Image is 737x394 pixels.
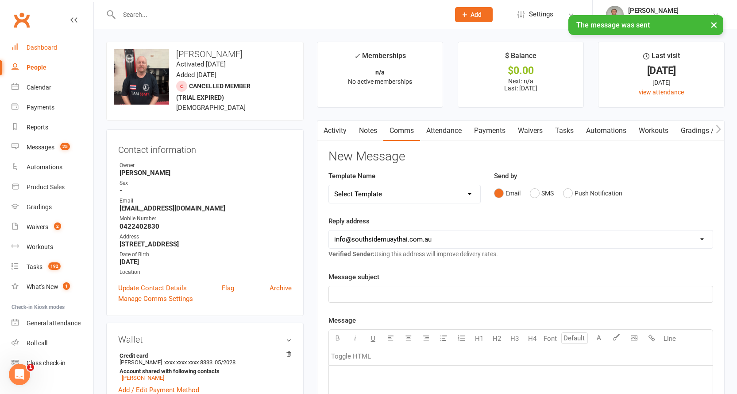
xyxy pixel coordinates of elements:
[606,6,624,23] img: thumb_image1524148262.png
[27,243,53,250] div: Workouts
[354,50,406,66] div: Memberships
[606,78,716,87] div: [DATE]
[12,177,93,197] a: Product Sales
[12,58,93,78] a: People
[176,60,226,68] time: Activated [DATE]
[643,50,680,66] div: Last visit
[639,89,684,96] a: view attendance
[27,283,58,290] div: What's New
[176,82,251,101] span: Cancelled member (trial expired)
[120,240,292,248] strong: [STREET_ADDRESS]
[471,330,488,347] button: H1
[628,15,712,23] div: Southside Muay Thai & Fitness
[120,352,287,359] strong: Credit card
[27,64,46,71] div: People
[466,78,576,92] p: Next: n/a Last: [DATE]
[471,11,482,18] span: Add
[466,66,576,75] div: $0.00
[328,250,498,257] span: Using this address will improve delivery rates.
[120,368,287,374] strong: Account shared with following contacts
[27,124,48,131] div: Reports
[541,330,559,347] button: Font
[27,164,62,171] div: Automations
[328,216,370,226] label: Reply address
[328,315,356,326] label: Message
[27,359,66,367] div: Class check-in
[116,8,444,21] input: Search...
[524,330,541,347] button: H4
[12,353,93,373] a: Class kiosk mode
[27,183,65,191] div: Product Sales
[270,283,292,293] a: Archive
[120,250,292,259] div: Date of Birth
[176,104,246,112] span: [DEMOGRAPHIC_DATA]
[628,7,712,15] div: [PERSON_NAME]
[12,217,93,237] a: Waivers 2
[9,364,30,385] iframe: Intercom live chat
[530,185,554,202] button: SMS
[12,257,93,277] a: Tasks 192
[27,84,51,91] div: Calendar
[12,98,93,117] a: Payments
[383,121,420,141] a: Comms
[590,330,608,347] button: A
[12,137,93,157] a: Messages 25
[164,359,212,366] span: xxxx xxxx xxxx 8333
[563,185,622,202] button: Push Notification
[114,49,169,105] img: image1755758626.png
[118,351,292,382] li: [PERSON_NAME]
[633,121,675,141] a: Workouts
[118,293,193,304] a: Manage Comms Settings
[505,50,536,66] div: $ Balance
[561,332,588,344] input: Default
[118,283,187,293] a: Update Contact Details
[27,339,47,347] div: Roll call
[12,197,93,217] a: Gradings
[348,78,412,85] span: No active memberships
[328,250,374,257] strong: Verified Sender:
[60,143,70,150] span: 25
[27,364,34,371] span: 1
[54,222,61,230] span: 2
[468,121,512,141] a: Payments
[215,359,235,366] span: 05/2028
[120,215,292,223] div: Mobile Number
[354,52,360,60] i: ✓
[12,117,93,137] a: Reports
[549,121,580,141] a: Tasks
[122,374,164,381] a: [PERSON_NAME]
[120,222,292,230] strong: 0422402830
[12,313,93,333] a: General attendance kiosk mode
[12,38,93,58] a: Dashboard
[118,335,292,344] h3: Wallet
[114,49,296,59] h3: [PERSON_NAME]
[12,277,93,297] a: What's New1
[176,71,216,79] time: Added [DATE]
[568,15,723,35] div: The message was sent
[27,223,48,230] div: Waivers
[120,258,292,266] strong: [DATE]
[512,121,549,141] a: Waivers
[12,157,93,177] a: Automations
[120,161,292,170] div: Owner
[329,347,373,365] button: Toggle HTML
[120,233,292,241] div: Address
[12,237,93,257] a: Workouts
[494,185,521,202] button: Email
[27,44,57,51] div: Dashboard
[328,150,713,164] h3: New Message
[455,7,493,22] button: Add
[120,204,292,212] strong: [EMAIL_ADDRESS][DOMAIN_NAME]
[706,15,722,34] button: ×
[11,9,33,31] a: Clubworx
[120,187,292,195] strong: -
[120,169,292,177] strong: [PERSON_NAME]
[222,283,234,293] a: Flag
[27,144,54,151] div: Messages
[353,121,383,141] a: Notes
[27,263,42,270] div: Tasks
[606,66,716,75] div: [DATE]
[120,197,292,205] div: Email
[371,335,375,343] span: U
[494,171,517,181] label: Send by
